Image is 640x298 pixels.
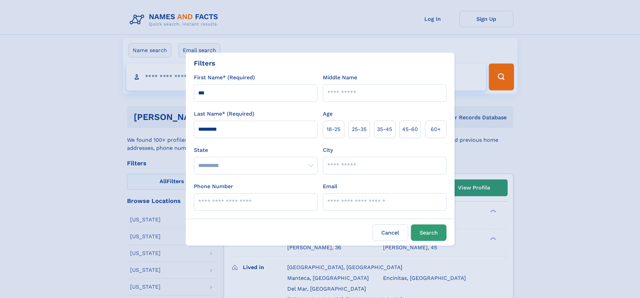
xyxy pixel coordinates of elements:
span: 35‑45 [377,125,392,133]
label: Email [323,182,337,190]
span: 18‑25 [327,125,340,133]
button: Search [411,224,446,241]
label: State [194,146,317,154]
span: 45‑60 [402,125,418,133]
label: Phone Number [194,182,233,190]
label: Middle Name [323,74,357,82]
label: First Name* (Required) [194,74,255,82]
label: Last Name* (Required) [194,110,254,118]
div: Filters [194,58,215,68]
span: 60+ [431,125,441,133]
label: City [323,146,333,154]
span: 25‑35 [352,125,367,133]
label: Age [323,110,333,118]
label: Cancel [373,224,408,241]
